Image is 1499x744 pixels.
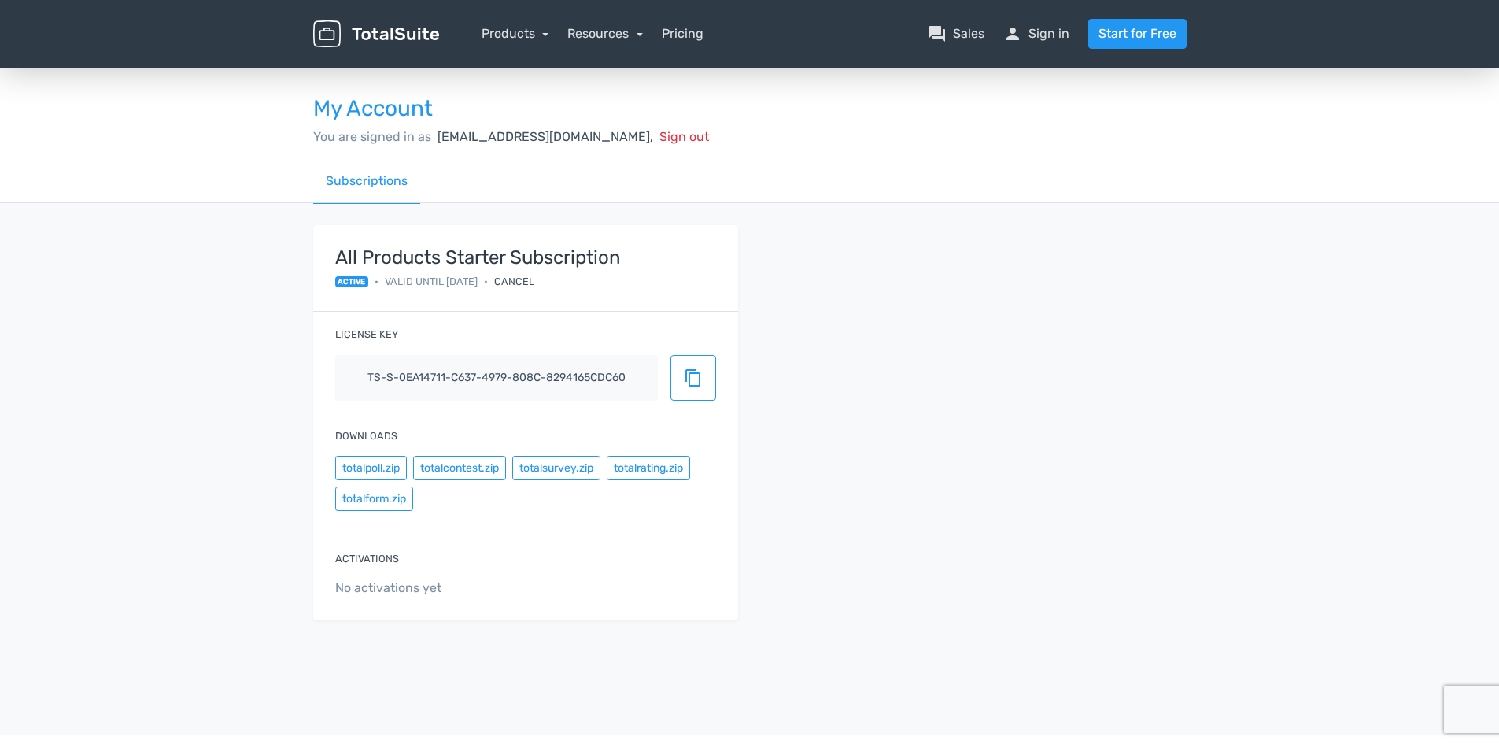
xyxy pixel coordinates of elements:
[1088,19,1187,49] a: Start for Free
[484,274,488,289] span: •
[375,274,378,289] span: •
[413,456,506,480] button: totalcontest.zip
[670,355,716,401] button: content_copy
[335,456,407,480] button: totalpoll.zip
[438,129,653,144] span: [EMAIL_ADDRESS][DOMAIN_NAME],
[482,26,549,41] a: Products
[335,276,369,287] span: active
[659,129,709,144] span: Sign out
[313,20,439,48] img: TotalSuite for WordPress
[335,487,413,511] button: totalform.zip
[1003,24,1069,43] a: personSign in
[313,97,1187,121] h3: My Account
[567,26,643,41] a: Resources
[313,129,431,144] span: You are signed in as
[335,247,621,268] strong: All Products Starter Subscription
[385,274,478,289] span: Valid until [DATE]
[494,274,534,289] div: Cancel
[662,24,703,43] a: Pricing
[335,428,397,443] label: Downloads
[684,368,703,387] span: content_copy
[928,24,947,43] span: question_answer
[335,551,399,566] label: Activations
[1003,24,1022,43] span: person
[335,327,398,342] label: License key
[512,456,600,480] button: totalsurvey.zip
[928,24,984,43] a: question_answerSales
[313,159,420,204] a: Subscriptions
[335,579,716,598] span: No activations yet
[607,456,690,480] button: totalrating.zip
